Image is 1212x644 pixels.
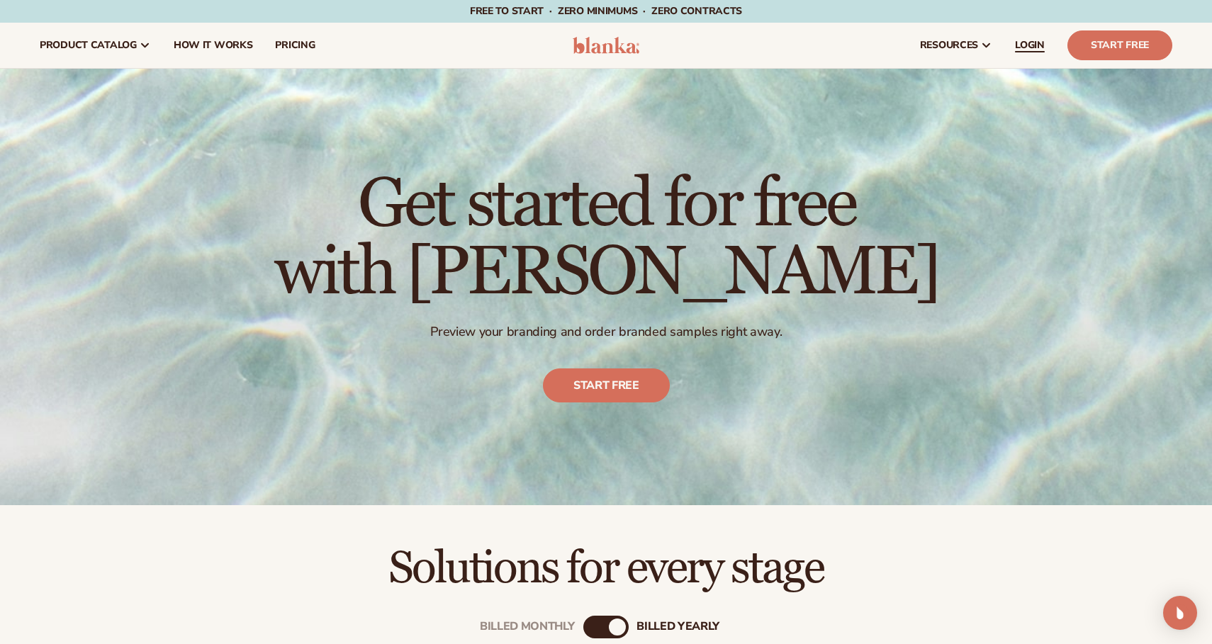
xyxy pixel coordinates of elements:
[28,23,162,68] a: product catalog
[573,37,640,54] img: logo
[636,620,719,633] div: billed Yearly
[920,40,978,51] span: resources
[274,171,938,307] h1: Get started for free with [PERSON_NAME]
[1163,596,1197,630] div: Open Intercom Messenger
[480,620,575,633] div: Billed Monthly
[162,23,264,68] a: How It Works
[1015,40,1045,51] span: LOGIN
[275,40,315,51] span: pricing
[174,40,253,51] span: How It Works
[264,23,326,68] a: pricing
[1067,30,1172,60] a: Start Free
[274,324,938,340] p: Preview your branding and order branded samples right away.
[543,369,670,403] a: Start free
[40,545,1172,592] h2: Solutions for every stage
[40,40,137,51] span: product catalog
[909,23,1004,68] a: resources
[1004,23,1056,68] a: LOGIN
[470,4,742,18] span: Free to start · ZERO minimums · ZERO contracts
